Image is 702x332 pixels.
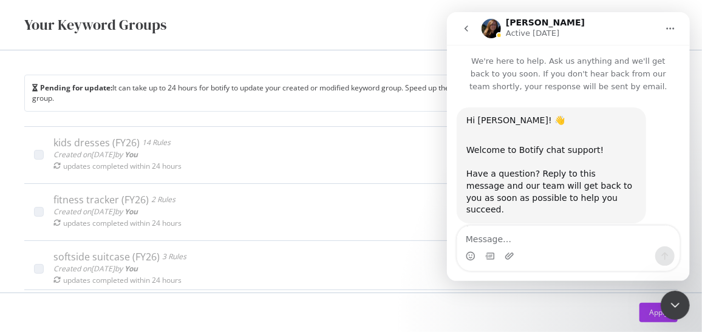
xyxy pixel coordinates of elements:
[53,137,140,149] div: kids dresses (FY26)
[53,206,138,217] span: Created on [DATE] by
[124,263,138,274] b: You
[124,206,138,217] b: You
[661,291,690,320] iframe: Intercom live chat
[447,12,690,281] iframe: Intercom live chat
[53,194,149,206] div: fitness tracker (FY26)
[53,263,138,274] span: Created on [DATE] by
[63,218,182,228] div: updates completed within 24 hours
[32,83,598,103] div: It can take up to 24 hours for botify to update your created or modified keyword group. Speed up ...
[53,251,160,263] div: softside suitcase (FY26)
[40,83,112,93] b: Pending for update:
[124,149,138,160] b: You
[53,149,138,160] span: Created on [DATE] by
[63,161,182,171] div: updates completed within 24 hours
[24,290,158,319] button: Create a new Keyword Group
[649,307,668,317] div: Apply
[151,194,175,206] div: 2 Rules
[142,137,171,149] div: 14 Rules
[63,275,182,285] div: updates completed within 24 hours
[162,251,186,263] div: 3 Rules
[639,303,678,322] button: Apply
[24,15,166,35] div: Your Keyword Groups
